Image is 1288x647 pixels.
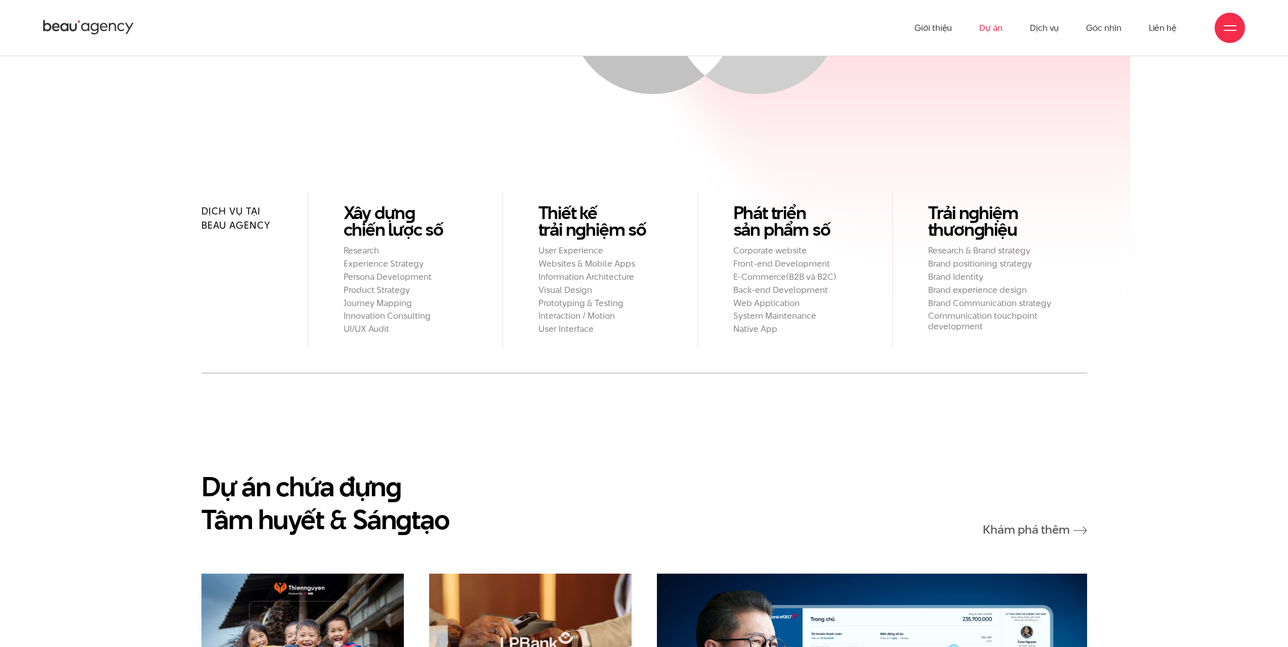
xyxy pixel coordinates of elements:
h2: Product Strategy [344,285,467,295]
h2: UI/UX Audit [344,324,467,334]
en: g [575,217,586,242]
h2: Journey Mapping [344,298,467,309]
en: g [396,500,411,538]
h2: Innovation Consulting [344,311,467,321]
h2: Web Application [733,298,857,309]
en: g [974,217,984,242]
h2: Dịch vụ tại Beau Agency [201,204,287,233]
h2: Information Architecture [538,272,662,282]
a: Khám phá thêm [983,523,1087,536]
h2: E-Commerce(B2B và B2C) [733,272,857,282]
h2: Back-end Development [733,285,857,295]
h2: Visual Design [538,285,662,295]
a: Xây dựng chiến lược số [344,204,467,238]
h2: Persona Development [344,272,467,282]
h2: Brand Communication strategy [928,298,1052,309]
h2: Dự án chứa đựn Tâm huyết & Sán tạo [201,470,449,536]
h2: Front-end Development [733,258,857,269]
en: g [386,467,401,505]
a: Trải nghiệmthươnghiệu [928,204,1052,238]
h2: Interaction / Motion [538,311,662,321]
h2: Brand experience design [928,285,1052,295]
h2: Experience Strategy [344,258,467,269]
h2: Communication touchpoint development [928,311,1052,332]
h2: Native App [733,324,857,334]
h2: Research [344,245,467,256]
h2: User Interface [538,324,662,334]
h2: Corporate website [733,245,857,256]
h2: System Maintenance [733,311,857,321]
a: Thiết kếtrải nghiệm số [538,204,662,238]
h2: Brand Identity [928,272,1052,282]
h2: Research & Brand strategy [928,245,1052,256]
h2: Brand positioning strategy [928,258,1052,269]
h2: Prototyping & Testing [538,298,662,309]
a: Phát triểnsản phẩm số [733,204,857,238]
en: g [969,200,979,225]
h2: User Experience [538,245,662,256]
en: g [405,200,415,225]
h2: Websites & Mobile Apps [538,258,662,269]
